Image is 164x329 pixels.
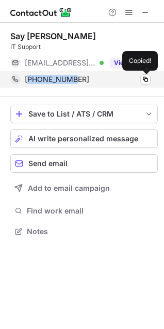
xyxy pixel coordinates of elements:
[10,224,158,239] button: Notes
[28,159,68,168] span: Send email
[10,154,158,173] button: Send email
[25,58,96,68] span: [EMAIL_ADDRESS][DOMAIN_NAME]
[28,184,110,192] span: Add to email campaign
[27,206,154,216] span: Find work email
[110,58,151,68] button: Reveal Button
[28,110,140,118] div: Save to List / ATS / CRM
[10,105,158,123] button: save-profile-one-click
[10,204,158,218] button: Find work email
[10,129,158,148] button: AI write personalized message
[28,135,138,143] span: AI write personalized message
[25,75,89,84] span: [PHONE_NUMBER]
[10,31,96,41] div: Say [PERSON_NAME]
[10,6,72,19] img: ContactOut v5.3.10
[27,227,154,236] span: Notes
[10,179,158,198] button: Add to email campaign
[10,42,158,52] div: IT Support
